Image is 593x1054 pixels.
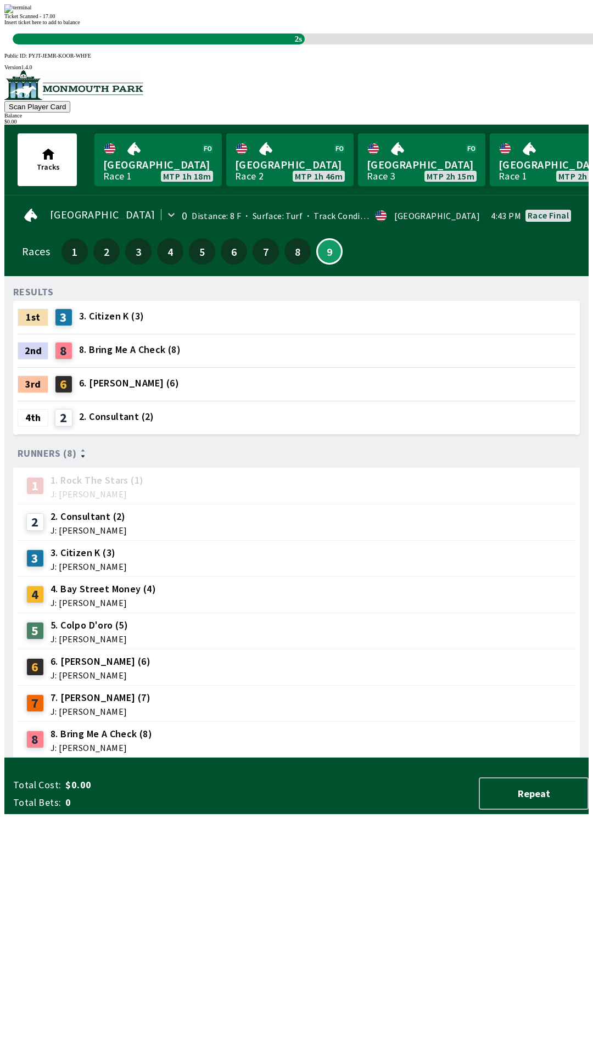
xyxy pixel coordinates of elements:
div: RESULTS [13,288,54,296]
div: Race final [528,211,569,220]
span: J: [PERSON_NAME] [51,526,127,535]
span: Tracks [37,162,60,172]
span: [GEOGRAPHIC_DATA] [235,158,345,172]
button: 2 [93,238,120,265]
span: 8. Bring Me A Check (8) [51,727,152,741]
span: 3. Citizen K (3) [79,309,144,323]
div: 3 [26,550,44,567]
div: 5 [26,622,44,640]
div: 3 [55,309,72,326]
div: 4th [18,409,48,427]
div: 4 [26,586,44,603]
div: 7 [26,694,44,712]
div: 8 [55,342,72,360]
span: 4 [160,248,181,255]
span: Distance: 8 F [192,210,241,221]
div: Balance [4,113,589,119]
span: 2s [292,32,305,47]
button: 7 [253,238,279,265]
span: 8. Bring Me A Check (8) [79,343,181,357]
div: 0 [182,211,187,220]
button: 9 [316,238,343,265]
button: Repeat [479,777,589,810]
img: terminal [4,4,31,13]
div: $ 0.00 [4,119,589,125]
div: Ticket Scanned - 17.00 [4,13,589,19]
div: 2 [55,409,72,427]
button: 8 [284,238,311,265]
button: 5 [189,238,215,265]
button: Scan Player Card [4,101,70,113]
span: PYJT-JEMR-KOOR-WHFE [29,53,91,59]
span: Runners (8) [18,449,76,458]
div: 8 [26,731,44,748]
span: 1. Rock The Stars (1) [51,473,143,487]
div: 1 [26,477,44,495]
div: Race 1 [499,172,527,181]
div: Races [22,247,50,256]
div: Race 1 [103,172,132,181]
div: 2 [26,513,44,531]
div: 6 [55,375,72,393]
span: 9 [320,249,339,254]
a: [GEOGRAPHIC_DATA]Race 3MTP 2h 15m [358,133,485,186]
span: Total Cost: [13,778,61,792]
span: Repeat [489,787,579,800]
span: [GEOGRAPHIC_DATA] [50,210,155,219]
span: 5 [192,248,212,255]
div: [GEOGRAPHIC_DATA] [394,211,480,220]
button: 1 [61,238,88,265]
span: J: [PERSON_NAME] [51,598,156,607]
span: J: [PERSON_NAME] [51,671,150,680]
div: 6 [26,658,44,676]
span: MTP 1h 46m [295,172,343,181]
span: Insert ticket here to add to balance [4,19,80,25]
span: MTP 2h 15m [427,172,474,181]
span: 3 [128,248,149,255]
a: [GEOGRAPHIC_DATA]Race 2MTP 1h 46m [226,133,354,186]
a: [GEOGRAPHIC_DATA]Race 1MTP 1h 18m [94,133,222,186]
span: J: [PERSON_NAME] [51,490,143,498]
span: [GEOGRAPHIC_DATA] [103,158,213,172]
div: Runners (8) [18,448,575,459]
button: 3 [125,238,152,265]
button: 4 [157,238,183,265]
span: 8 [287,248,308,255]
span: 3. Citizen K (3) [51,546,127,560]
span: Surface: Turf [241,210,303,221]
div: Public ID: [4,53,589,59]
span: 1 [64,248,85,255]
span: 6. [PERSON_NAME] (6) [79,376,179,390]
span: 2. Consultant (2) [51,509,127,524]
span: 6. [PERSON_NAME] (6) [51,654,150,669]
span: 4:43 PM [491,211,521,220]
span: J: [PERSON_NAME] [51,635,128,643]
div: 1st [18,309,48,326]
div: 2nd [18,342,48,360]
span: $0.00 [65,778,238,792]
span: [GEOGRAPHIC_DATA] [367,158,477,172]
span: J: [PERSON_NAME] [51,743,152,752]
span: 7. [PERSON_NAME] (7) [51,691,150,705]
button: Tracks [18,133,77,186]
img: venue logo [4,70,143,100]
span: Total Bets: [13,796,61,809]
span: 4. Bay Street Money (4) [51,582,156,596]
span: J: [PERSON_NAME] [51,707,150,716]
span: 5. Colpo D'oro (5) [51,618,128,632]
span: 0 [65,796,238,809]
span: 6 [223,248,244,255]
span: MTP 1h 18m [163,172,211,181]
span: Track Condition: Firm [303,210,399,221]
span: 7 [255,248,276,255]
span: 2. Consultant (2) [79,410,154,424]
div: Race 2 [235,172,264,181]
span: J: [PERSON_NAME] [51,562,127,571]
div: Race 3 [367,172,395,181]
div: Version 1.4.0 [4,64,589,70]
button: 6 [221,238,247,265]
div: 3rd [18,375,48,393]
span: 2 [96,248,117,255]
